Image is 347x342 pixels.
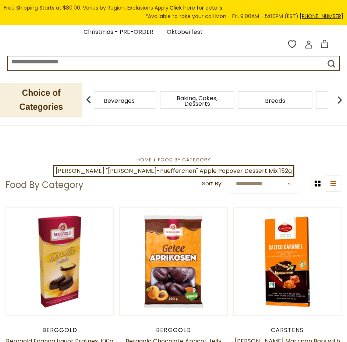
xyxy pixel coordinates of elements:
[145,12,343,21] span: *Available to take your call Mon - Fri, 9:00AM - 5:00PM (EST).
[202,179,222,188] label: Sort By:
[4,4,343,21] div: Free Shipping Starts at $80.00. Varies by Region. Exclusions Apply.
[81,93,96,107] img: previous arrow
[137,156,152,163] a: Home
[119,327,227,334] div: Berggold
[6,208,113,315] img: Berggold Eggnog Liquor Pralines, 100g
[104,98,135,104] a: Beverages
[53,165,294,177] a: [PERSON_NAME] "[PERSON_NAME]-Puefferchen" Apple Popover Dessert Mix 152g
[300,13,343,20] a: [PHONE_NUMBER]
[234,208,341,315] img: Carstens Luebecker Marzipan Bars with Dark Chocolate and Salted Caramel, 4.9 oz
[233,327,341,334] div: Carstens
[158,156,210,163] a: Food By Category
[6,327,114,334] div: Berggold
[265,98,285,104] a: Breads
[167,27,203,37] a: Oktoberfest
[168,95,227,107] a: Baking, Cakes, Desserts
[332,93,347,107] img: next arrow
[120,208,227,315] img: Berggold Chocolate Apricot Jelly Pralines, 300g
[6,179,84,191] h1: Food By Category
[170,4,223,11] a: Click here for details.
[84,27,153,37] a: Christmas - PRE-ORDER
